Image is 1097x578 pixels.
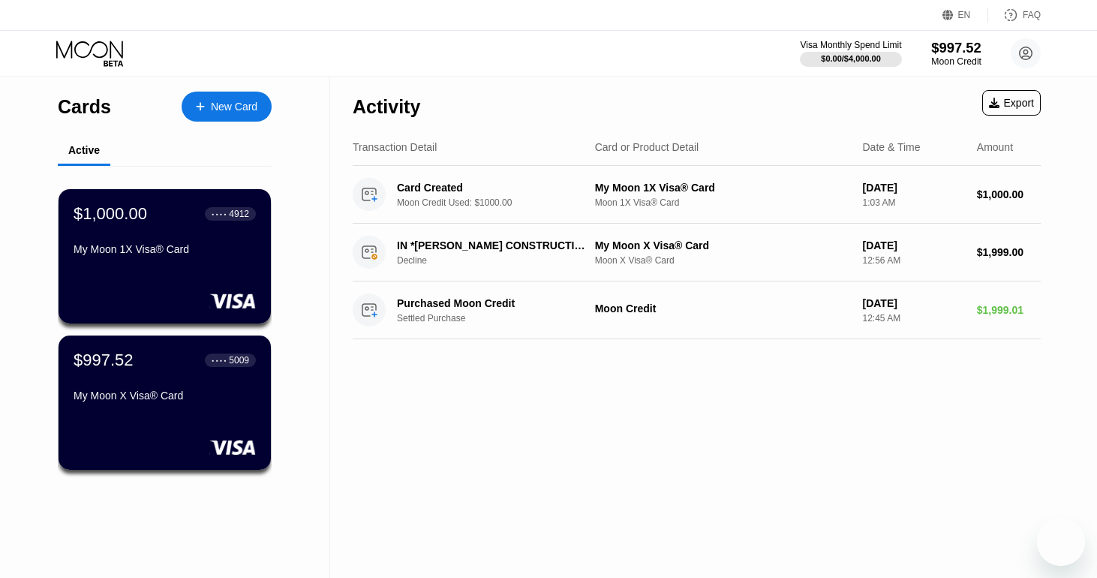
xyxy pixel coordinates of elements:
div: Date & Time [862,141,920,153]
div: My Moon 1X Visa® Card [595,182,851,194]
div: Active [68,144,100,156]
div: $997.52 [931,40,981,56]
div: EN [942,8,988,23]
div: Visa Monthly Spend Limit$0.00/$4,000.00 [800,40,901,67]
div: [DATE] [862,239,964,251]
div: Card or Product Detail [595,141,699,153]
div: Settled Purchase [397,313,604,324]
div: My Moon X Visa® Card [74,390,256,402]
div: 4912 [229,209,249,219]
div: Moon X Visa® Card [595,255,851,266]
div: New Card [211,101,257,113]
div: 12:45 AM [862,313,964,324]
div: EN [958,10,971,20]
div: FAQ [988,8,1041,23]
div: Visa Monthly Spend Limit [800,40,901,50]
div: Cards [58,96,111,118]
div: Decline [397,255,604,266]
div: $1,000.00● ● ● ●4912My Moon 1X Visa® Card [59,189,271,324]
div: Moon Credit Used: $1000.00 [397,197,604,208]
div: Transaction Detail [353,141,437,153]
div: IN *[PERSON_NAME] CONSTRUCTIO PETALUMA US [397,239,590,251]
div: ● ● ● ● [212,212,227,216]
div: Card Created [397,182,590,194]
div: $997.52Moon Credit [931,40,981,67]
div: ● ● ● ● [212,358,227,363]
div: $997.52● ● ● ●5009My Moon X Visa® Card [59,336,271,470]
div: [DATE] [862,182,964,194]
div: Moon Credit [931,56,981,67]
div: $1,999.00 [977,246,1041,258]
div: Amount [977,141,1013,153]
div: 5009 [229,355,249,366]
div: Moon Credit [595,303,851,315]
div: Purchased Moon CreditSettled PurchaseMoon Credit[DATE]12:45 AM$1,999.01 [353,281,1041,339]
div: Export [989,97,1034,109]
div: 12:56 AM [862,255,964,266]
div: My Moon X Visa® Card [595,239,851,251]
div: My Moon 1X Visa® Card [74,243,256,255]
div: 1:03 AM [862,197,964,208]
div: Moon 1X Visa® Card [595,197,851,208]
div: New Card [182,92,272,122]
div: $997.52 [74,351,134,370]
div: $0.00 / $4,000.00 [821,54,881,63]
div: IN *[PERSON_NAME] CONSTRUCTIO PETALUMA USDeclineMy Moon X Visa® CardMoon X Visa® Card[DATE]12:56 ... [353,224,1041,281]
div: $1,000.00 [977,188,1041,200]
div: Export [982,90,1041,116]
div: Card CreatedMoon Credit Used: $1000.00My Moon 1X Visa® CardMoon 1X Visa® Card[DATE]1:03 AM$1,000.00 [353,166,1041,224]
iframe: Button to launch messaging window [1037,518,1085,566]
div: $1,999.01 [977,304,1041,316]
div: Activity [353,96,420,118]
div: FAQ [1023,10,1041,20]
div: Purchased Moon Credit [397,297,590,309]
div: [DATE] [862,297,964,309]
div: $1,000.00 [74,204,147,224]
